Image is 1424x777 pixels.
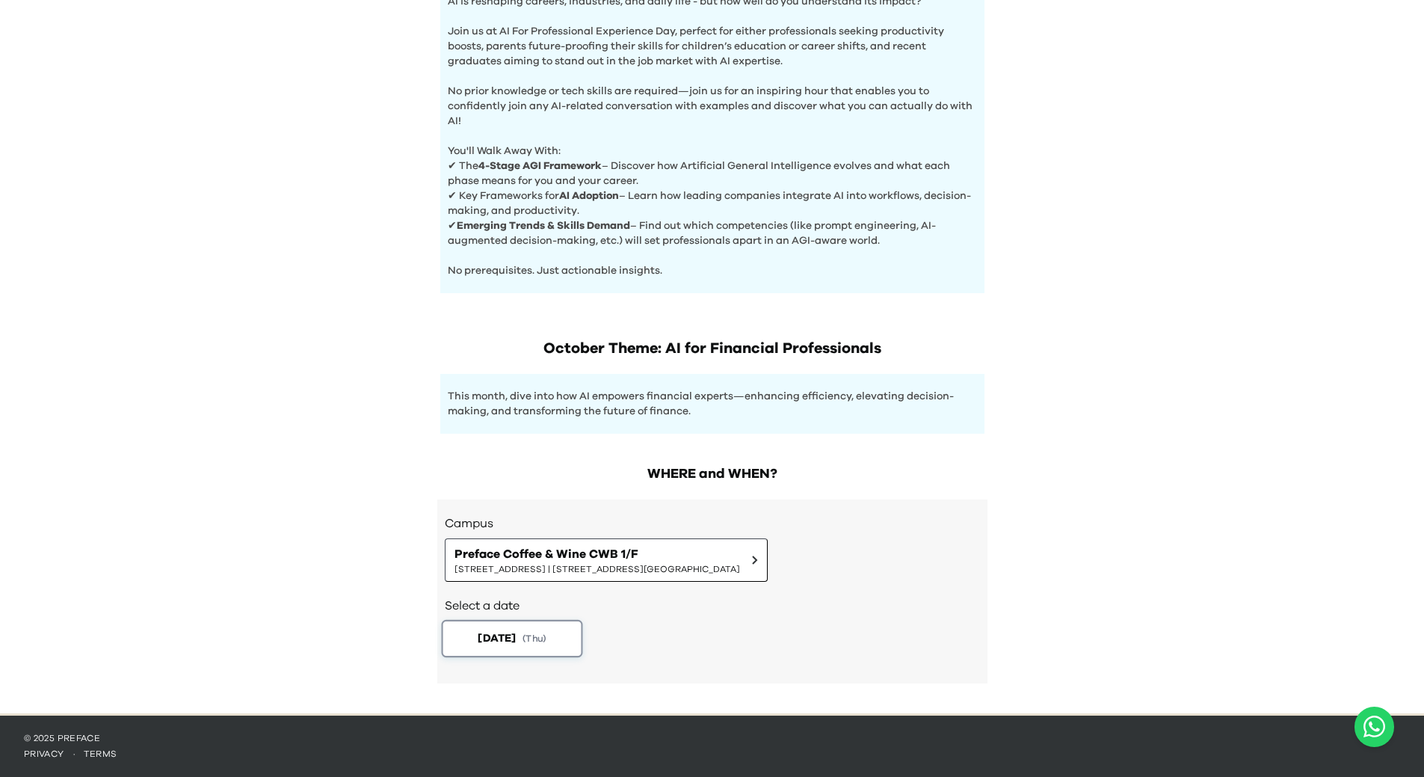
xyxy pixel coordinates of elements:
[448,9,977,69] p: Join us at AI For Professional Experience Day, perfect for either professionals seeking productiv...
[448,188,977,218] p: ✔ Key Frameworks for – Learn how leading companies integrate AI into workflows, decision-making, ...
[437,464,987,485] h2: WHERE and WHEN?
[454,563,740,575] span: [STREET_ADDRESS] | [STREET_ADDRESS][GEOGRAPHIC_DATA]
[441,620,582,657] button: [DATE](Thu)
[1354,707,1394,747] a: Chat with us on WhatsApp
[478,630,516,646] span: [DATE]
[448,159,977,188] p: ✔ The – Discover how Artificial General Intelligence evolves and what each phase means for you an...
[523,632,546,645] span: ( Thu )
[448,218,977,248] p: ✔ – Find out which competencies (like prompt engineering, AI-augmented decision-making, etc.) wil...
[454,545,740,563] span: Preface Coffee & Wine CWB 1/F
[445,515,980,532] h3: Campus
[445,597,980,615] h2: Select a date
[448,129,977,159] p: You'll Walk Away With:
[448,69,977,129] p: No prior knowledge or tech skills are required—join us for an inspiring hour that enables you to ...
[1354,707,1394,747] button: Open WhatsApp chat
[559,191,619,201] b: AI Adoption
[84,749,117,758] a: terms
[448,389,977,419] p: This month, dive into how AI empowers financial experts—enhancing efficiency, elevating decision-...
[478,161,602,171] b: 4-Stage AGI Framework
[24,732,1400,744] p: © 2025 Preface
[448,248,977,278] p: No prerequisites. Just actionable insights.
[64,749,84,758] span: ·
[440,338,984,359] h1: October Theme: AI for Financial Professionals
[457,221,630,231] b: Emerging Trends & Skills Demand
[24,749,64,758] a: privacy
[445,538,768,582] button: Preface Coffee & Wine CWB 1/F[STREET_ADDRESS] | [STREET_ADDRESS][GEOGRAPHIC_DATA]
